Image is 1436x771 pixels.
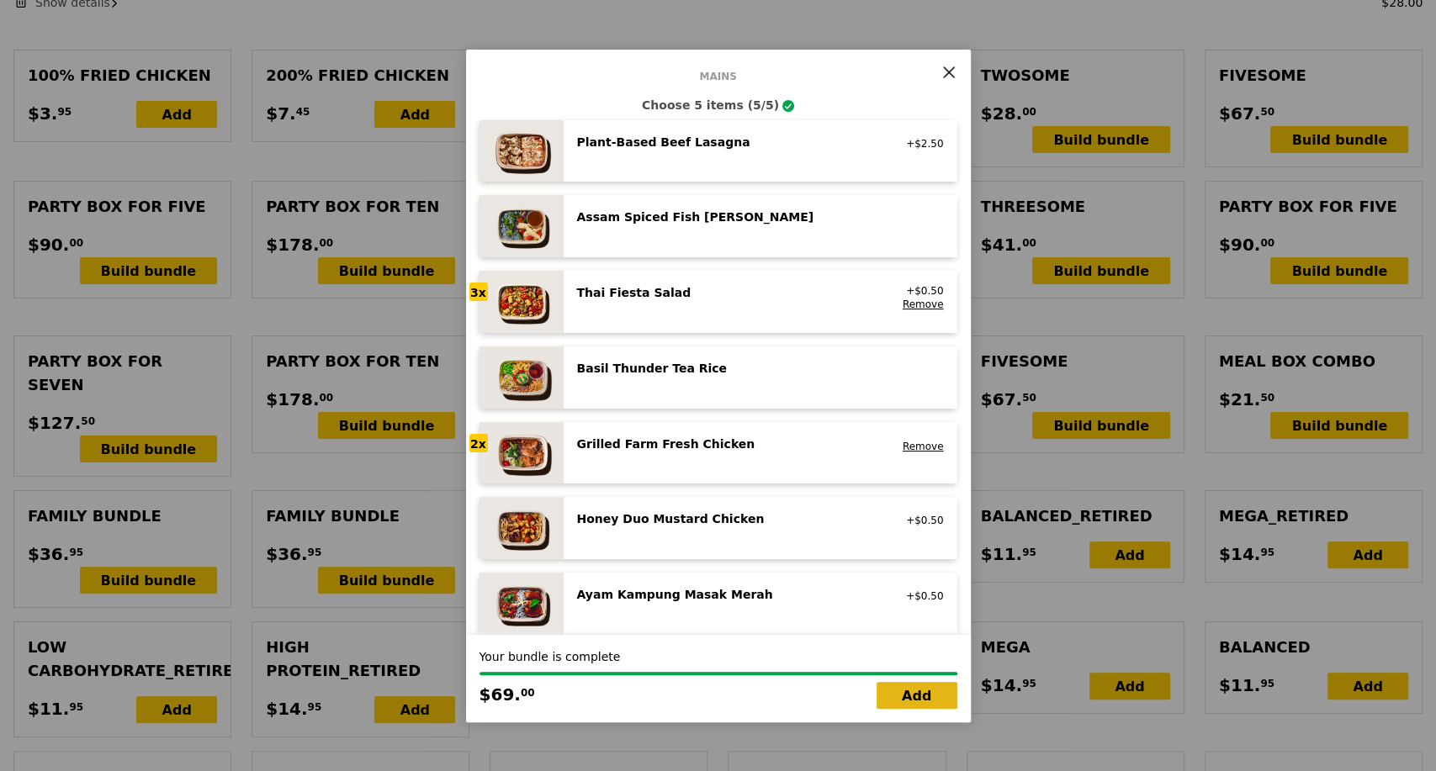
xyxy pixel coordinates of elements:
[469,434,488,452] div: 2x
[903,441,944,452] a: Remove
[899,589,944,603] div: +$0.50
[577,284,879,301] div: Thai Fiesta Salad
[480,97,957,114] div: Choose 5 items (5/5)
[480,346,564,409] img: daily_normal_HORZ-Basil-Thunder-Tea-Rice.jpg
[480,195,564,257] img: daily_normal_Assam_Spiced_Fish_Curry__Horizontal_.jpg
[577,360,879,377] div: Basil Thunder Tea Rice
[469,283,488,301] div: 3x
[521,686,535,700] span: 00
[899,137,944,151] div: +$2.50
[577,436,879,452] div: Grilled Farm Fresh Chicken
[577,134,879,151] div: Plant‑Based Beef Lasagna
[577,586,879,603] div: Ayam Kampung Masak Merah
[577,209,879,225] div: Assam Spiced Fish [PERSON_NAME]
[899,514,944,527] div: +$0.50
[480,271,564,333] img: daily_normal_Thai_Fiesta_Salad__Horizontal_.jpg
[480,682,521,707] span: $69.
[480,648,957,665] div: Your bundle is complete
[577,510,879,527] div: Honey Duo Mustard Chicken
[692,70,743,83] span: Mains
[899,284,944,298] div: +$0.50
[480,497,564,559] img: daily_normal_Honey_Duo_Mustard_Chicken__Horizontal_.jpg
[903,298,944,310] a: Remove
[877,682,957,709] a: Add
[480,422,564,484] img: daily_normal_HORZ-Grilled-Farm-Fresh-Chicken.jpg
[480,120,564,182] img: daily_normal_Citrusy-Cauliflower-Plant-Based-Lasagna-HORZ.jpg
[480,573,564,635] img: daily_normal_Ayam_Kampung_Masak_Merah_Horizontal_.jpg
